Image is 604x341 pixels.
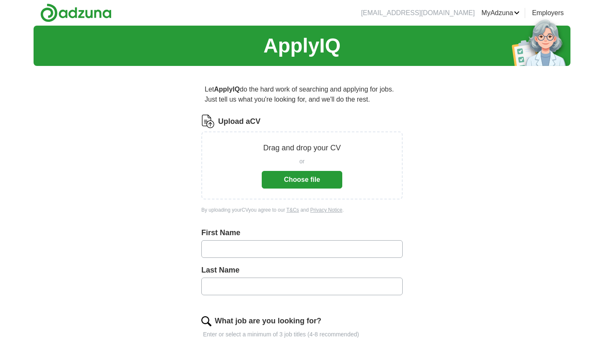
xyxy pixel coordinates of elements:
[214,86,240,93] strong: ApplyIQ
[286,207,299,213] a: T&Cs
[201,330,403,339] p: Enter or select a minimum of 3 job titles (4-8 recommended)
[532,8,564,18] a: Employers
[299,157,305,166] span: or
[201,206,403,214] div: By uploading your CV you agree to our and .
[201,115,215,128] img: CV Icon
[201,265,403,276] label: Last Name
[201,227,403,239] label: First Name
[263,142,341,154] p: Drag and drop your CV
[215,315,321,327] label: What job are you looking for?
[40,3,112,22] img: Adzuna logo
[361,8,475,18] li: [EMAIL_ADDRESS][DOMAIN_NAME]
[262,171,342,189] button: Choose file
[201,81,403,108] p: Let do the hard work of searching and applying for jobs. Just tell us what you're looking for, an...
[263,31,341,61] h1: ApplyIQ
[482,8,520,18] a: MyAdzuna
[218,116,260,127] label: Upload a CV
[310,207,343,213] a: Privacy Notice
[201,316,211,326] img: search.png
